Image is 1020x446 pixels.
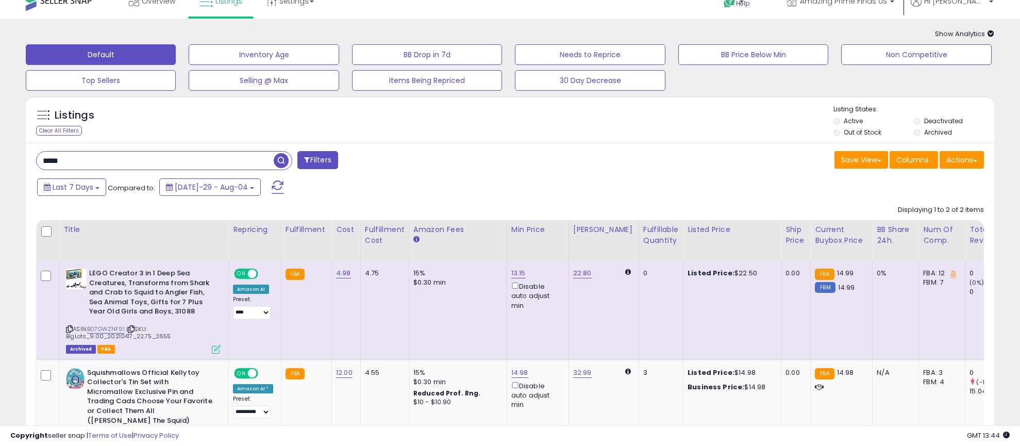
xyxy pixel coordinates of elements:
[573,368,592,378] a: 32.99
[233,384,273,393] div: Amazon AI *
[233,224,277,235] div: Repricing
[935,29,994,39] span: Show Analytics
[573,224,634,235] div: [PERSON_NAME]
[365,368,401,377] div: 4.55
[108,183,155,193] span: Compared to:
[877,368,911,377] div: N/A
[26,70,176,91] button: Top Sellers
[10,431,48,440] strong: Copyright
[257,270,273,278] span: OFF
[87,368,212,428] b: Squishmallows Official Kellytoy Collector's Tin Set with Micromallow Exclusive Pin and Trading Ca...
[235,369,248,377] span: ON
[10,431,179,441] div: seller snap | |
[233,285,269,294] div: Amazon AI
[37,178,106,196] button: Last 7 Days
[257,369,273,377] span: OFF
[233,296,273,319] div: Preset:
[833,105,994,114] p: Listing States:
[923,377,957,387] div: FBM: 4
[511,280,561,310] div: Disable auto adjust min
[88,431,132,440] a: Terms of Use
[688,368,773,377] div: $14.98
[352,70,502,91] button: Items Being Repriced
[336,224,356,235] div: Cost
[66,325,171,340] span: | SKU: BigLots_9.00_20210417_22.75_2655
[785,224,806,246] div: Ship Price
[413,398,499,407] div: $10 - $10.90
[297,151,338,169] button: Filters
[940,151,984,169] button: Actions
[688,368,734,377] b: Listed Price:
[413,377,499,387] div: $0.30 min
[66,269,221,353] div: ASIN:
[189,70,339,91] button: Selling @ Max
[837,368,854,377] span: 14.98
[511,380,561,410] div: Disable auto adjust min
[36,126,82,136] div: Clear All Filters
[66,269,87,289] img: 51I29XohvIL._SL40_.jpg
[785,368,802,377] div: 0.00
[286,269,305,280] small: FBA
[969,368,1011,377] div: 0
[969,287,1011,296] div: 0
[837,268,854,278] span: 14.99
[890,151,938,169] button: Columns
[643,269,675,278] div: 0
[643,368,675,377] div: 3
[924,117,963,125] label: Deactivated
[834,151,888,169] button: Save View
[877,269,911,278] div: 0%
[815,224,868,246] div: Current Buybox Price
[573,268,592,278] a: 22.80
[235,270,248,278] span: ON
[189,44,339,65] button: Inventory Age
[159,178,261,196] button: [DATE]-29 - Aug-04
[923,368,957,377] div: FBA: 3
[175,182,248,192] span: [DATE]-29 - Aug-04
[89,269,214,319] b: LEGO Creator 3 in 1 Deep Sea Creatures, Transforms from Shark and Crab to Squid to Angler Fish, S...
[924,128,952,137] label: Archived
[511,224,564,235] div: Min Price
[688,224,777,235] div: Listed Price
[286,224,327,235] div: Fulfillment
[678,44,828,65] button: BB Price Below Min
[967,431,1010,440] span: 2025-08-14 13:44 GMT
[515,44,665,65] button: Needs to Reprice
[55,108,94,123] h5: Listings
[969,278,984,287] small: (0%)
[365,269,401,278] div: 4.75
[336,368,353,378] a: 12.00
[688,268,734,278] b: Listed Price:
[815,282,835,293] small: FBM
[26,44,176,65] button: Default
[133,431,179,440] a: Privacy Policy
[844,128,881,137] label: Out of Stock
[511,268,526,278] a: 13.15
[365,224,405,246] div: Fulfillment Cost
[815,269,834,280] small: FBA
[844,117,863,125] label: Active
[896,155,929,165] span: Columns
[87,325,125,334] a: B07GWZNF91
[413,224,503,235] div: Amazon Fees
[63,224,224,235] div: Title
[97,345,115,354] span: FBA
[286,368,305,379] small: FBA
[898,205,984,215] div: Displaying 1 to 2 of 2 items
[838,283,855,292] span: 14.99
[233,395,273,419] div: Preset:
[976,378,1000,386] small: (-100%)
[877,224,914,246] div: BB Share 24h.
[969,269,1011,278] div: 0
[336,268,351,278] a: 4.98
[413,368,499,377] div: 15%
[785,269,802,278] div: 0.00
[688,269,773,278] div: $22.50
[511,368,528,378] a: 14.98
[515,70,665,91] button: 30 Day Decrease
[413,269,499,278] div: 15%
[413,235,420,244] small: Amazon Fees.
[643,224,679,246] div: Fulfillable Quantity
[53,182,93,192] span: Last 7 Days
[66,345,96,354] span: Listings that have been deleted from Seller Central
